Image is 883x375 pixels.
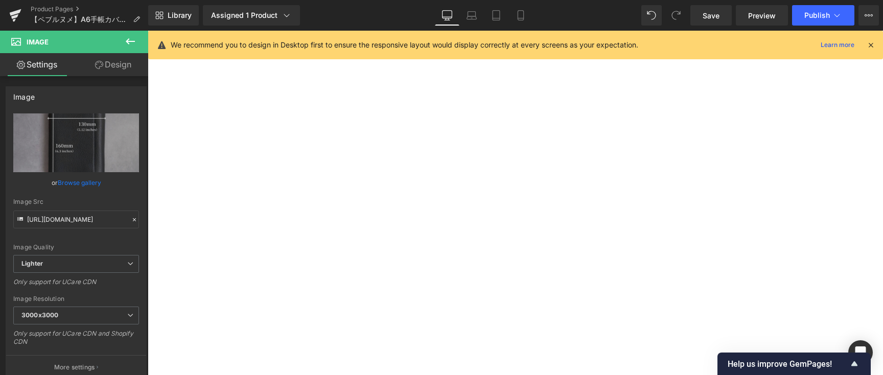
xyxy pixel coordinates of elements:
[792,5,854,26] button: Publish
[641,5,662,26] button: Undo
[13,278,139,293] div: Only support for UCare CDN
[76,53,150,76] a: Design
[508,5,533,26] a: Mobile
[31,15,129,24] span: 【ペブルヌメ】A6手帳カバーLP
[13,198,139,205] div: Image Src
[728,359,848,369] span: Help us improve GemPages!
[703,10,719,21] span: Save
[27,38,49,46] span: Image
[171,39,638,51] p: We recommend you to design in Desktop first to ensure the responsive layout would display correct...
[13,210,139,228] input: Link
[13,177,139,188] div: or
[13,330,139,353] div: Only support for UCare CDN and Shopify CDN
[148,5,199,26] a: New Library
[666,5,686,26] button: Redo
[736,5,788,26] a: Preview
[459,5,484,26] a: Laptop
[211,10,292,20] div: Assigned 1 Product
[54,363,95,372] p: More settings
[858,5,879,26] button: More
[728,358,861,370] button: Show survey - Help us improve GemPages!
[484,5,508,26] a: Tablet
[58,174,101,192] a: Browse gallery
[804,11,830,19] span: Publish
[21,260,43,267] b: Lighter
[848,340,873,365] div: Open Intercom Messenger
[31,5,148,13] a: Product Pages
[435,5,459,26] a: Desktop
[168,11,192,20] span: Library
[13,87,35,101] div: Image
[13,244,139,251] div: Image Quality
[13,295,139,302] div: Image Resolution
[817,39,858,51] a: Learn more
[748,10,776,21] span: Preview
[21,311,58,319] b: 3000x3000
